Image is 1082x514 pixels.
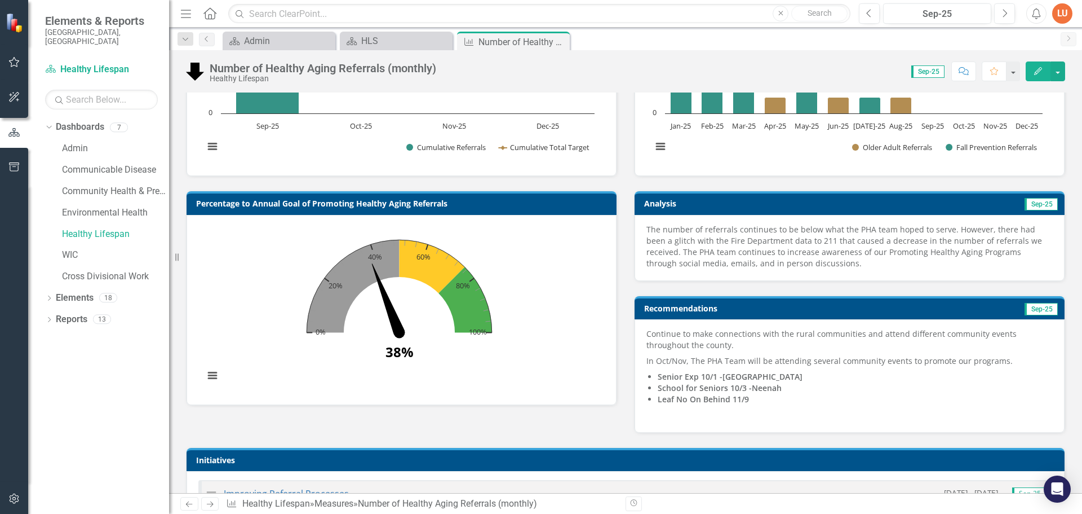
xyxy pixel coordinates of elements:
[644,304,926,313] h3: Recommendations
[196,456,1059,464] h3: Initiatives
[883,3,991,24] button: Sep-25
[646,328,1053,353] p: Continue to make connections with the rural communities and attend different community events thr...
[733,82,755,114] path: Mar-25, 2. Fall Prevention Referrals.
[791,6,848,21] button: Search
[499,142,590,152] button: Show Cumulative Total Target
[209,107,212,117] text: 0
[944,487,998,498] small: [DATE] - [DATE]
[99,293,117,303] div: 18
[658,394,749,405] strong: Leaf No On Behind 11/9
[827,121,849,131] text: Jun-25
[343,34,450,48] a: HLS
[205,139,220,155] button: View chart menu, Healthy Aging Referrals
[228,4,850,24] input: Search ClearPoint...
[946,142,1038,152] button: Show Fall Prevention Referrals
[887,7,987,21] div: Sep-25
[93,315,111,324] div: 13
[701,121,724,131] text: Feb-25
[853,121,885,131] text: [DATE]-25
[406,142,487,152] button: Show Cumulative Referrals
[808,8,832,17] span: Search
[45,90,158,109] input: Search Below...
[56,121,104,134] a: Dashboards
[316,326,326,336] text: 0%
[890,98,912,114] path: Aug-25, 1. Older Adult Referrals.
[186,63,204,81] img: Below Target
[62,228,169,241] a: Healthy Lifespan
[456,280,470,290] text: 80%
[669,121,691,131] text: Jan-25
[198,224,605,393] div: Chart. Highcharts interactive chart.
[911,65,944,78] span: Sep-25
[1052,3,1072,24] button: LU
[1044,476,1071,503] div: Open Intercom Messenger
[658,383,782,393] strong: School for Seniors 10/3 -Neenah
[795,121,819,131] text: May-25
[478,35,567,49] div: Number of Healthy Aging Referrals (monthly)
[653,139,668,155] button: View chart menu, Healthy Aging Referrals
[6,13,25,33] img: ClearPoint Strategy
[62,207,169,219] a: Environmental Health
[1016,121,1038,131] text: Dec-25
[205,368,220,384] button: View chart menu, Chart
[45,28,158,46] small: [GEOGRAPHIC_DATA], [GEOGRAPHIC_DATA]
[226,498,617,511] div: » »
[62,270,169,283] a: Cross Divisional Work
[469,326,487,336] text: 100%
[198,224,600,393] svg: Interactive chart
[256,121,279,131] text: Sep-25
[225,34,332,48] a: Admin
[953,121,975,131] text: Oct-25
[62,185,169,198] a: Community Health & Prevention
[702,82,723,114] path: Feb-25, 2. Fall Prevention Referrals.
[45,63,158,76] a: Healthy Lifespan
[210,74,436,83] div: Healthy Lifespan
[367,261,405,335] path: 38. Percent toward cumulative target.
[764,121,786,131] text: Apr-25
[45,14,158,28] span: Elements & Reports
[236,83,299,114] path: Sep-25, 19. Cumulative Referrals.
[921,121,944,131] text: Sep-25
[828,98,849,114] path: Jun-25, 1. Older Adult Referrals.
[852,142,933,152] button: Show Older Adult Referrals
[1025,303,1058,315] span: Sep-25
[983,121,1007,131] text: Nov-25
[644,199,845,208] h3: Analysis
[859,98,881,114] path: Jul-25, 1. Fall Prevention Referrals.
[244,34,332,48] div: Admin
[62,164,169,177] a: Communicable Disease
[536,121,559,131] text: Dec-25
[62,249,169,262] a: WIC
[653,107,657,117] text: 0
[658,371,802,382] strong: Senior Exp 10/1 -[GEOGRAPHIC_DATA]
[196,199,611,208] h3: Percentage to Annual Goal of Promoting Healthy Aging Referrals
[368,252,382,262] text: 40%
[646,353,1053,369] p: In Oct/Nov, The PHA Team will be attending several community events to promote our programs.
[56,292,94,305] a: Elements
[1012,487,1046,500] span: Sep-25
[765,98,786,114] path: Apr-25, 1. Older Adult Referrals.
[385,342,414,361] text: 38%
[889,121,912,131] text: Aug-25
[442,121,466,131] text: Nov-25
[56,313,87,326] a: Reports
[1025,198,1058,210] span: Sep-25
[416,252,431,262] text: 60%
[205,486,218,500] img: Not Defined
[210,62,436,74] div: Number of Healthy Aging Referrals (monthly)
[314,498,353,509] a: Measures
[646,224,1053,269] p: The number of referrals continues to be below what the PHA team hoped to serve. However, there ha...
[358,498,537,509] div: Number of Healthy Aging Referrals (monthly)
[732,121,756,131] text: Mar-25
[110,122,128,132] div: 7
[242,498,310,509] a: Healthy Lifespan
[361,34,450,48] div: HLS
[350,121,372,131] text: Oct-25
[329,280,343,290] text: 20%
[62,142,169,155] a: Admin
